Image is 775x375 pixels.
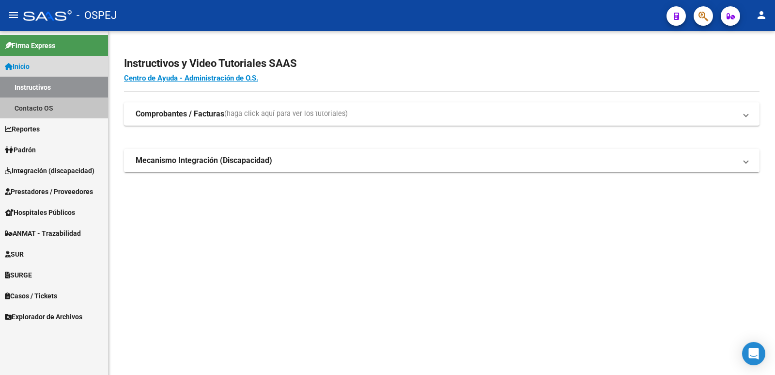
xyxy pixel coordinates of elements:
mat-icon: person [756,9,767,21]
strong: Comprobantes / Facturas [136,109,224,119]
span: Hospitales Públicos [5,207,75,218]
strong: Mecanismo Integración (Discapacidad) [136,155,272,166]
span: SURGE [5,270,32,280]
span: Integración (discapacidad) [5,165,94,176]
span: Prestadores / Proveedores [5,186,93,197]
mat-expansion-panel-header: Mecanismo Integración (Discapacidad) [124,149,759,172]
span: ANMAT - Trazabilidad [5,228,81,239]
span: Reportes [5,124,40,134]
span: Inicio [5,61,30,72]
div: Open Intercom Messenger [742,342,765,365]
a: Centro de Ayuda - Administración de O.S. [124,74,258,82]
span: (haga click aquí para ver los tutoriales) [224,109,348,119]
span: Padrón [5,145,36,155]
span: - OSPEJ [77,5,117,26]
h2: Instructivos y Video Tutoriales SAAS [124,54,759,73]
mat-expansion-panel-header: Comprobantes / Facturas(haga click aquí para ver los tutoriales) [124,102,759,126]
span: Explorador de Archivos [5,311,82,322]
span: Firma Express [5,40,55,51]
mat-icon: menu [8,9,19,21]
span: Casos / Tickets [5,291,57,301]
span: SUR [5,249,24,260]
